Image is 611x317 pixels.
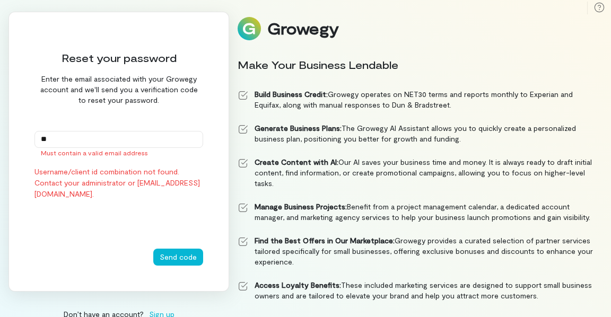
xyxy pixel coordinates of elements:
[255,280,341,289] strong: Access Loyalty Benefits:
[238,123,594,144] li: The Growegy AI Assistant allows you to quickly create a personalized business plan, positioning y...
[34,148,203,157] div: Must contain a valid email address
[255,236,395,245] strong: Find the Best Offers in Our Marketplace:
[34,74,203,105] div: Enter the email associated with your Growegy account and we'll send you a verification code to re...
[238,201,594,223] li: Benefit from a project management calendar, a dedicated account manager, and marketing agency ser...
[255,124,342,133] strong: Generate Business Plans:
[238,280,594,301] li: These included marketing services are designed to support small business owners and are tailored ...
[255,202,347,211] strong: Manage Business Projects:
[255,157,338,166] strong: Create Content with AI:
[255,90,328,99] strong: Build Business Credit:
[238,57,594,72] div: Make Your Business Lendable
[34,166,203,199] div: Username/client id combination not found. Contact your administrator or [EMAIL_ADDRESS][DOMAIN_NA...
[238,157,594,189] li: Our AI saves your business time and money. It is always ready to draft initial content, find info...
[34,50,203,65] div: Reset your password
[238,17,261,40] img: Logo
[267,20,338,38] div: Growegy
[238,89,594,110] li: Growegy operates on NET30 terms and reports monthly to Experian and Equifax, along with manual re...
[238,235,594,267] li: Growegy provides a curated selection of partner services tailored specifically for small business...
[153,249,203,266] button: Send code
